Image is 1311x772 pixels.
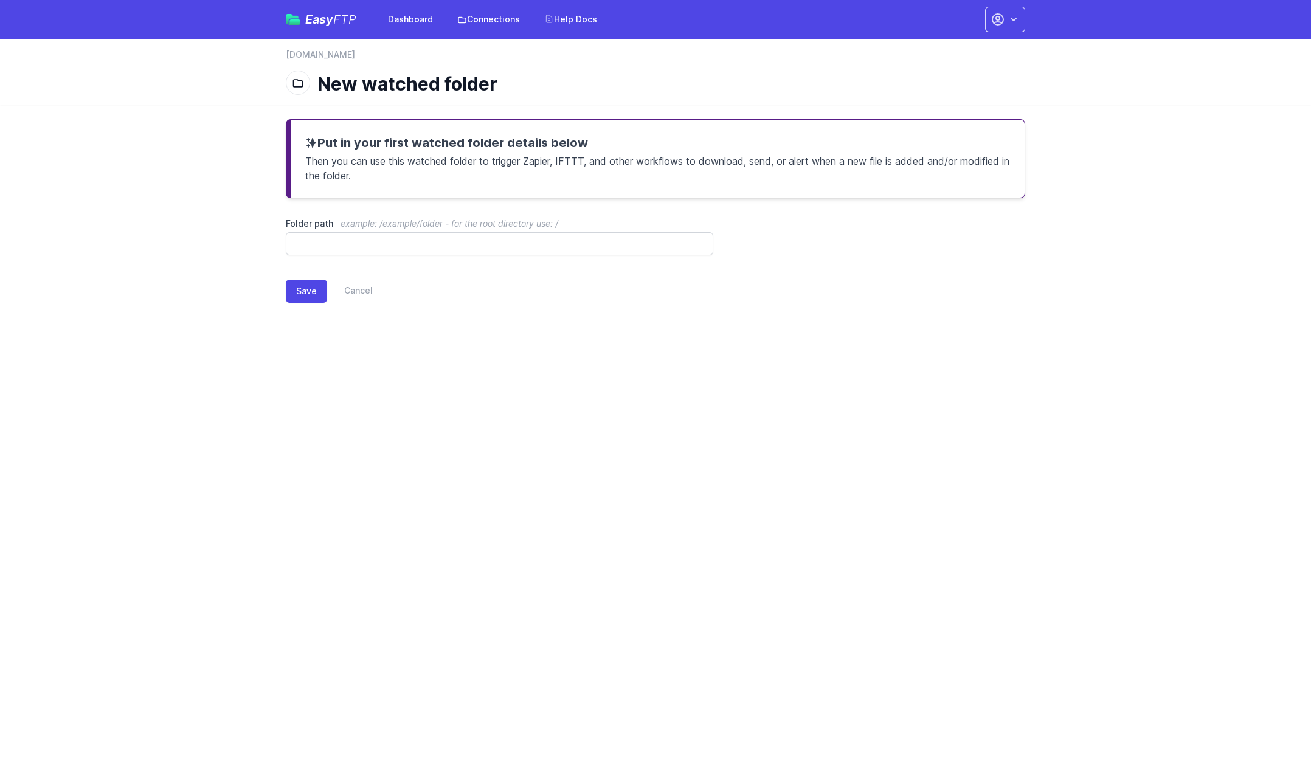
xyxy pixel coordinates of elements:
span: Easy [305,13,356,26]
a: [DOMAIN_NAME] [286,49,355,61]
a: Connections [450,9,527,30]
a: Cancel [327,280,373,303]
span: FTP [333,12,356,27]
a: Help Docs [537,9,604,30]
a: EasyFTP [286,13,356,26]
label: Folder path [286,218,713,230]
p: Then you can use this watched folder to trigger Zapier, IFTTT, and other workflows to download, s... [305,151,1010,183]
h1: New watched folder [317,73,1015,95]
span: example: /example/folder - for the root directory use: / [341,218,558,229]
button: Save [286,280,327,303]
nav: Breadcrumb [286,49,1025,68]
img: easyftp_logo.png [286,14,300,25]
a: Dashboard [381,9,440,30]
h3: Put in your first watched folder details below [305,134,1010,151]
